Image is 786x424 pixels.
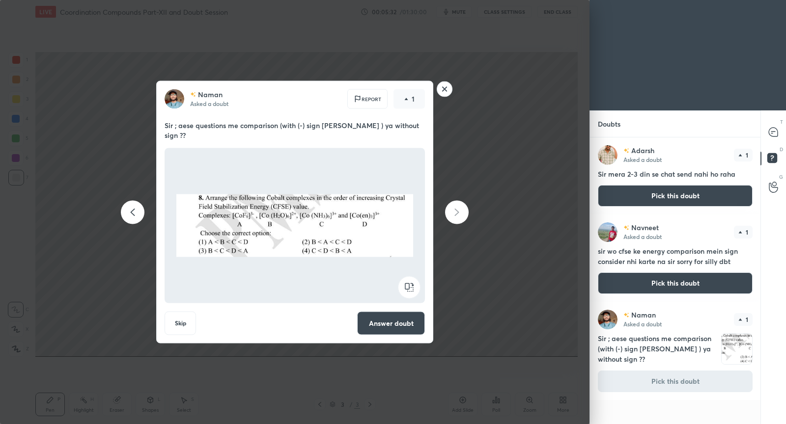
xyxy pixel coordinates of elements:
[746,229,748,235] p: 1
[623,148,629,154] img: no-rating-badge.077c3623.svg
[623,225,629,231] img: no-rating-badge.077c3623.svg
[598,222,618,242] img: 8f99151e573d462785604bf2d6d9bdb6.jpg
[598,246,753,266] h4: sir wo cfse ke energy comparison mein sign consider nhi karte na sir sorry for silly dbt
[165,121,425,140] p: Sir ; aese questions me comparison (with (-) sign [PERSON_NAME] ) ya without sign ??
[631,224,659,232] p: Navneet
[598,169,753,179] h4: Sir mera 2-3 din se chat send nahi ho raha
[190,100,228,107] p: Asked a doubt
[623,320,662,328] p: Asked a doubt
[357,312,425,335] button: Answer doubt
[165,312,196,335] button: Skip
[412,94,415,104] p: 1
[623,313,629,318] img: no-rating-badge.077c3623.svg
[780,146,783,153] p: D
[198,91,223,99] p: Naman
[598,145,618,165] img: 76c404eda2814f758ca6c6882694db3f.jpg
[347,89,388,109] div: Report
[190,92,196,97] img: no-rating-badge.077c3623.svg
[631,311,656,319] p: Naman
[598,185,753,207] button: Pick this doubt
[779,173,783,181] p: G
[176,152,413,299] img: 1756874093H2WDA2.JPEG
[722,334,752,364] img: 1756874093H2WDA2.JPEG
[598,310,618,329] img: 2e758031fef44a93b1eec01bcff76574.jpg
[631,147,654,155] p: Adarsh
[590,111,628,137] p: Doubts
[623,233,662,240] p: Asked a doubt
[623,156,662,163] p: Asked a doubt
[780,118,783,126] p: T
[165,89,184,109] img: 2e758031fef44a93b1eec01bcff76574.jpg
[598,333,717,365] h4: Sir ; aese questions me comparison (with (-) sign [PERSON_NAME] ) ya without sign ??
[598,272,753,294] button: Pick this doubt
[746,317,748,322] p: 1
[746,152,748,158] p: 1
